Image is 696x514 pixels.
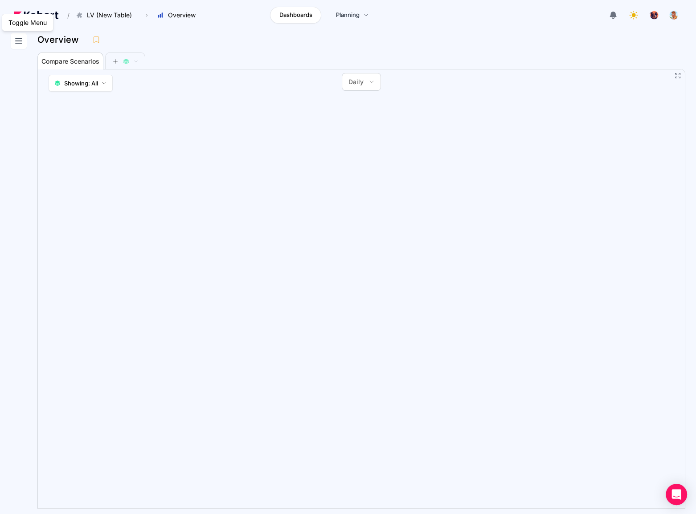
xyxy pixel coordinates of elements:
[60,11,70,20] span: /
[14,11,58,19] img: Kohort logo
[7,16,49,29] div: Toggle Menu
[336,11,360,20] span: Planning
[342,73,381,90] button: Daily
[87,11,132,20] span: LV (New Table)
[64,79,98,88] span: Showing: All
[144,12,150,19] span: ›
[152,8,205,23] button: Overview
[348,77,364,86] span: Daily
[279,11,312,20] span: Dashboards
[41,58,99,65] span: Compare Scenarios
[49,75,113,92] button: Showing: All
[37,35,84,44] h3: Overview
[327,7,378,24] a: Planning
[168,11,196,20] span: Overview
[674,72,681,79] button: Fullscreen
[650,11,659,20] img: logo_TreesPlease_20230726120307121221.png
[270,7,321,24] a: Dashboards
[666,484,687,505] div: Open Intercom Messenger
[71,8,141,23] button: LV (New Table)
